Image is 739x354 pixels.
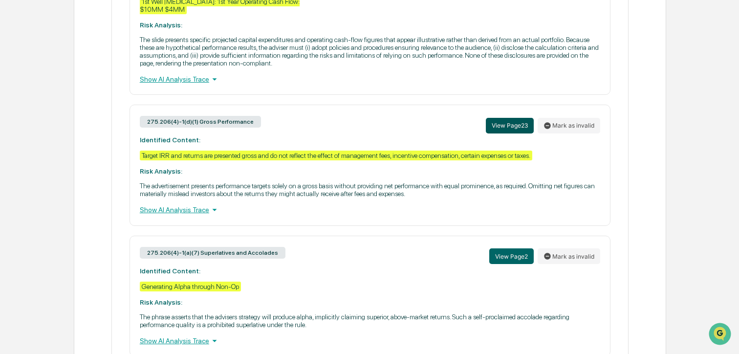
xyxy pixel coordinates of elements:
[20,123,63,133] span: Preclearance
[140,204,600,215] div: Show AI Analysis Trace
[10,143,18,151] div: 🔎
[140,36,600,67] p: The slide presents specific projected capital expenditures and operating cash-flow figures that a...
[489,248,534,264] button: View Page2
[6,119,67,137] a: 🖐️Preclearance
[140,167,182,175] strong: Risk Analysis:
[140,335,600,346] div: Show AI Analysis Trace
[71,124,79,132] div: 🗄️
[538,118,600,133] button: Mark as invalid
[67,119,125,137] a: 🗄️Attestations
[140,182,600,198] p: The advertisement presents performance targets solely on a gross basis without providing net perf...
[33,85,124,92] div: We're available if you need us!
[538,248,600,264] button: Mark as invalid
[708,322,734,348] iframe: Open customer support
[20,142,62,152] span: Data Lookup
[81,123,121,133] span: Attestations
[140,21,182,29] strong: Risk Analysis:
[6,138,65,155] a: 🔎Data Lookup
[10,21,178,36] p: How can we help?
[33,75,160,85] div: Start new chat
[69,165,118,173] a: Powered byPylon
[166,78,178,89] button: Start new chat
[140,298,182,306] strong: Risk Analysis:
[140,116,261,128] div: 275.206(4)-1(d)(1) Gross Performance
[140,151,532,160] div: Target IRR and returns are presented gross and do not reflect the effect of management fees, ince...
[10,75,27,92] img: 1746055101610-c473b297-6a78-478c-a979-82029cc54cd1
[486,118,534,133] button: View Page23
[140,313,600,329] p: The phrase asserts that the advisers strategy will produce alpha, implicitly claiming superior, a...
[140,247,285,259] div: 275.206(4)-1(a)(7) Superlatives and Accolades
[140,136,200,144] strong: Identified Content:
[140,267,200,275] strong: Identified Content:
[10,124,18,132] div: 🖐️
[140,282,241,291] div: Generating Alpha through Non-Op
[140,74,600,85] div: Show AI Analysis Trace
[97,166,118,173] span: Pylon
